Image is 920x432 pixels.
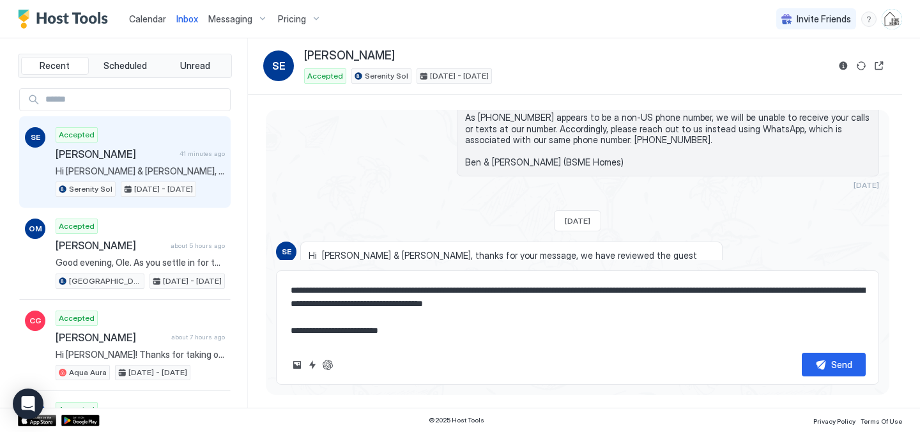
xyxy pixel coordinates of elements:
[309,250,714,317] span: Hi [PERSON_NAME] & [PERSON_NAME], thanks for your message, we have reviewed the guest manual. The...
[56,166,225,177] span: Hi [PERSON_NAME] & [PERSON_NAME], thanks for your message, we have reviewed the guest manual. The...
[18,10,114,29] a: Host Tools Logo
[272,58,286,73] span: SE
[56,148,174,160] span: [PERSON_NAME]
[128,367,187,378] span: [DATE] - [DATE]
[18,54,232,78] div: tab-group
[429,416,484,424] span: © 2025 Host Tools
[871,58,887,73] button: Open reservation
[282,246,291,258] span: SE
[171,242,225,250] span: about 5 hours ago
[176,12,198,26] a: Inbox
[56,257,225,268] span: Good evening, Ole. As you settle in for the night, we wanted to thank you again for selecting [GE...
[171,333,225,341] span: about 7 hours ago
[69,275,141,287] span: [GEOGRAPHIC_DATA]
[61,415,100,426] a: Google Play Store
[289,357,305,373] button: Upload image
[21,57,89,75] button: Recent
[305,357,320,373] button: Quick reply
[797,13,851,25] span: Invite Friends
[59,129,95,141] span: Accepted
[29,315,42,327] span: CG
[802,353,866,376] button: Send
[861,413,902,427] a: Terms Of Use
[69,367,107,378] span: Aqua Aura
[56,239,165,252] span: [PERSON_NAME]
[56,331,166,344] span: [PERSON_NAME]
[31,132,40,143] span: SE
[208,13,252,25] span: Messaging
[430,70,489,82] span: [DATE] - [DATE]
[180,150,225,158] span: 41 minutes ago
[813,413,855,427] a: Privacy Policy
[304,49,395,63] span: [PERSON_NAME]
[320,357,335,373] button: ChatGPT Auto Reply
[59,404,95,415] span: Accepted
[831,358,852,371] div: Send
[29,223,42,235] span: OM
[134,183,193,195] span: [DATE] - [DATE]
[129,12,166,26] a: Calendar
[129,13,166,24] span: Calendar
[854,180,879,190] span: [DATE]
[91,57,159,75] button: Scheduled
[103,60,147,72] span: Scheduled
[180,60,210,72] span: Unread
[18,415,56,426] a: App Store
[861,12,877,27] div: menu
[365,70,408,82] span: Serenity Sol
[40,60,70,72] span: Recent
[836,58,851,73] button: Reservation information
[565,216,590,226] span: [DATE]
[13,389,43,419] div: Open Intercom Messenger
[813,417,855,425] span: Privacy Policy
[69,183,112,195] span: Serenity Sol
[161,57,229,75] button: Unread
[278,13,306,25] span: Pricing
[59,312,95,324] span: Accepted
[854,58,869,73] button: Sync reservation
[40,89,230,111] input: Input Field
[861,417,902,425] span: Terms Of Use
[56,349,225,360] span: Hi [PERSON_NAME]! Thanks for taking our call and speaking over the phone. We are glad we could co...
[882,9,902,29] div: User profile
[465,89,871,168] span: Hi [PERSON_NAME], As [PHONE_NUMBER] appears to be a non-US phone number, we will be unable to rec...
[163,275,222,287] span: [DATE] - [DATE]
[176,13,198,24] span: Inbox
[59,220,95,232] span: Accepted
[307,70,343,82] span: Accepted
